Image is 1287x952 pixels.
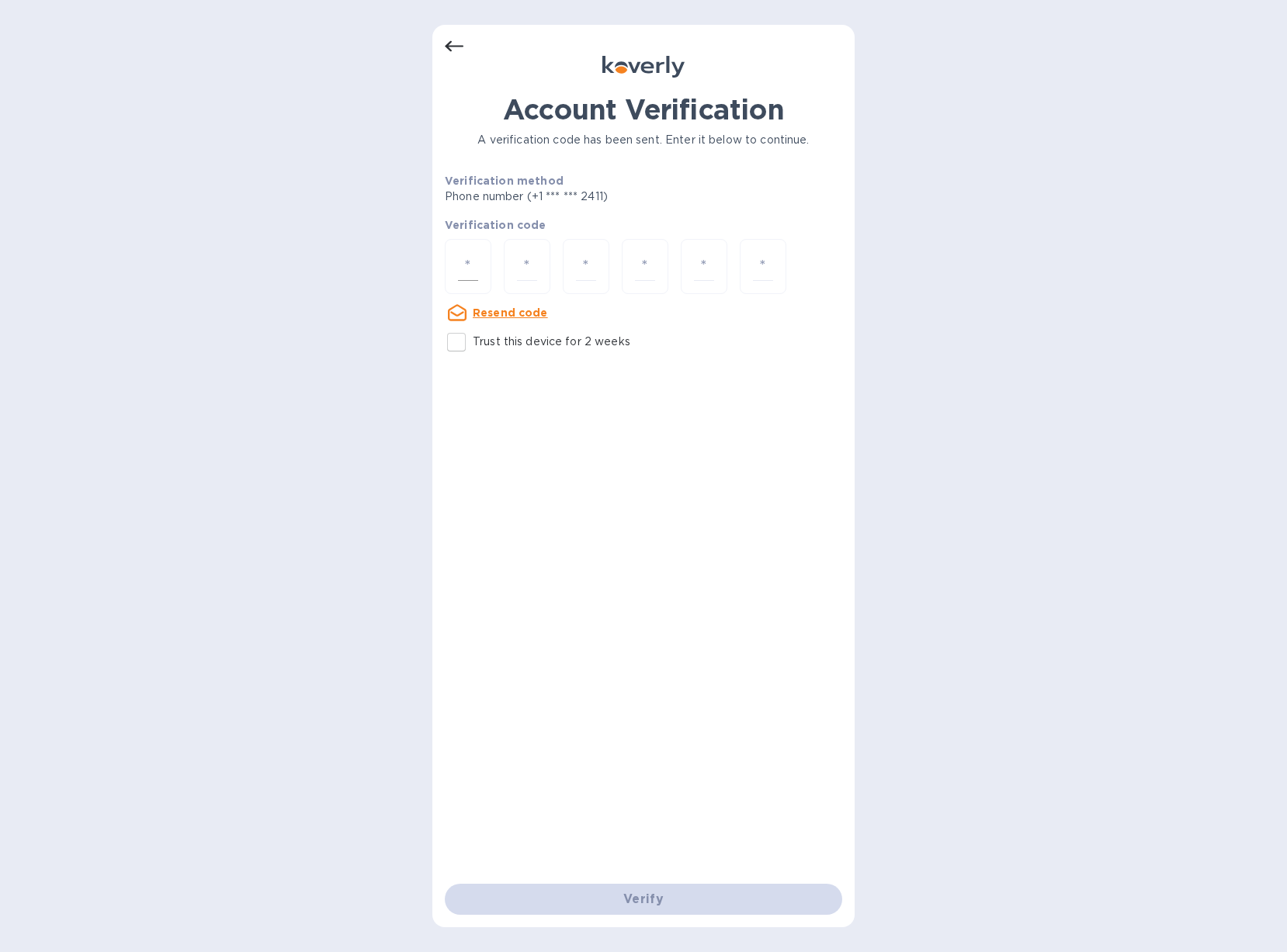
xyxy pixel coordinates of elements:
p: Phone number (+1 *** *** 2411) [445,189,727,205]
h1: Account Verification [445,93,842,126]
u: Resend code [473,306,548,319]
b: Verification method [445,175,564,187]
p: A verification code has been sent. Enter it below to continue. [445,132,842,148]
p: Verification code [445,217,842,233]
p: Trust this device for 2 weeks [473,334,630,350]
